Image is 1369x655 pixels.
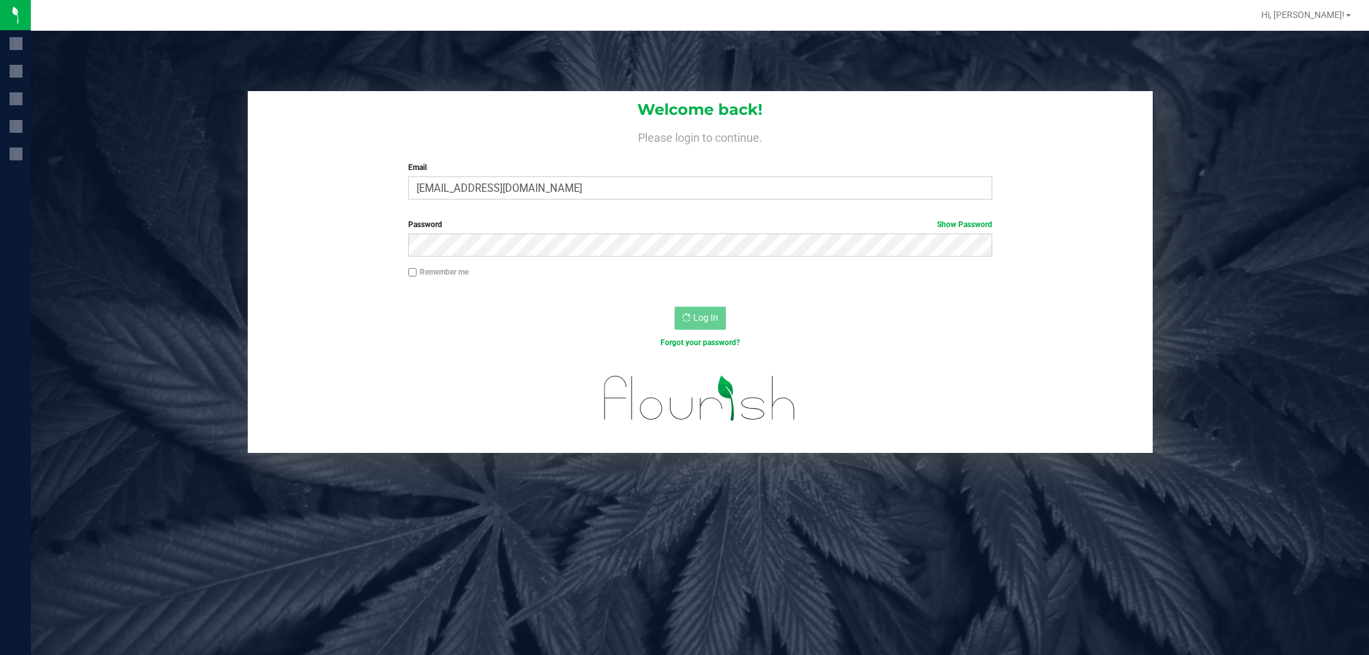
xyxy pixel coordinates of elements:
label: Email [408,162,992,173]
img: flourish_logo.svg [587,362,813,434]
span: Hi, [PERSON_NAME]! [1261,10,1345,20]
h1: Welcome back! [248,101,1153,118]
h4: Please login to continue. [248,128,1153,144]
label: Remember me [408,266,469,278]
input: Remember me [408,268,417,277]
a: Forgot your password? [660,338,740,347]
span: Log In [693,312,718,323]
a: Show Password [937,220,992,229]
button: Log In [675,307,726,330]
span: Password [408,220,442,229]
